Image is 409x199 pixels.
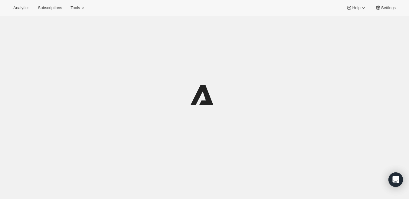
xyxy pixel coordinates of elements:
span: Settings [381,5,396,10]
div: Open Intercom Messenger [388,172,403,187]
span: Subscriptions [38,5,62,10]
button: Tools [67,4,90,12]
button: Subscriptions [34,4,66,12]
span: Help [352,5,360,10]
button: Settings [371,4,399,12]
button: Help [342,4,370,12]
span: Analytics [13,5,29,10]
span: Tools [70,5,80,10]
button: Analytics [10,4,33,12]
